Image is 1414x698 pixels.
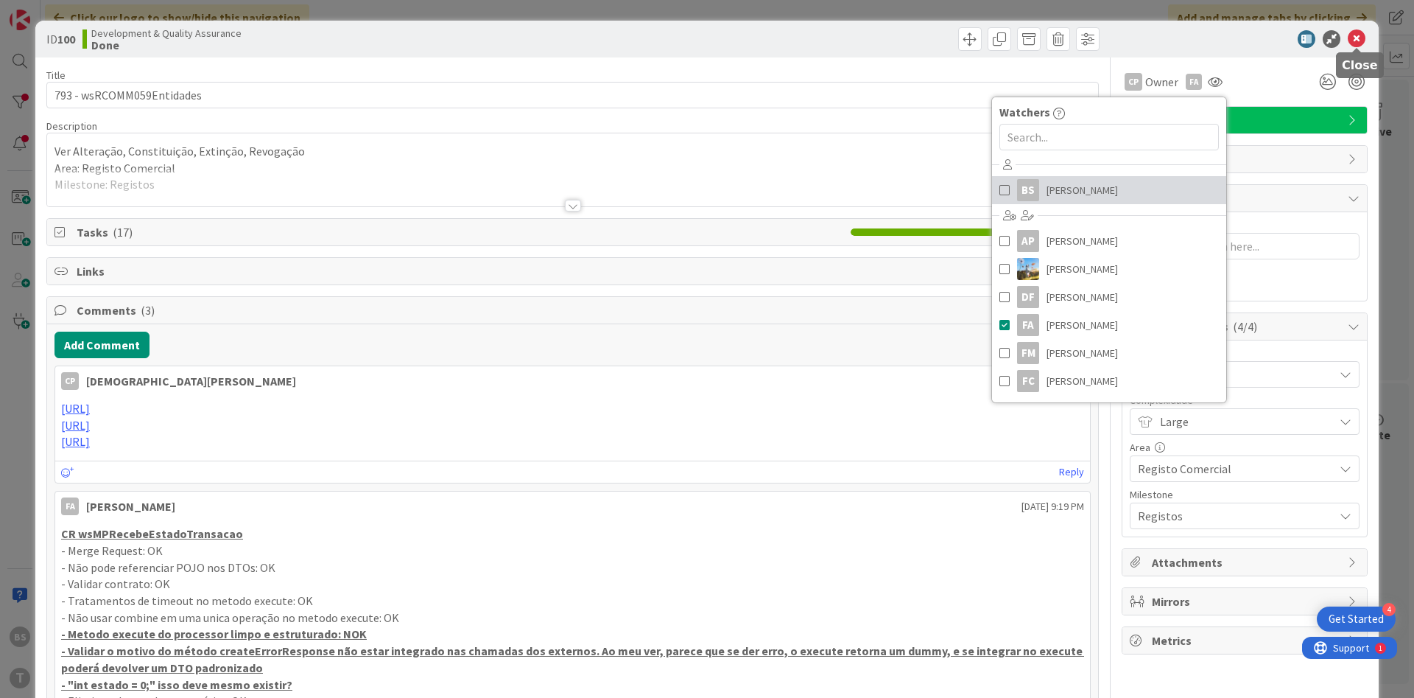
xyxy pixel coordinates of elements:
[1125,73,1142,91] div: CP
[1130,442,1360,453] div: Area
[1017,286,1039,308] div: DF
[77,301,1072,319] span: Comments
[1152,189,1340,207] span: Block
[1017,179,1039,201] div: BS
[141,303,155,318] span: ( 3 )
[1017,342,1039,364] div: FM
[54,143,1091,160] p: Ver Alteração, Constituição, Extinção, Revogação
[999,124,1219,150] input: Search...
[46,30,75,48] span: ID
[61,434,90,449] a: [URL]
[1130,489,1360,500] div: Milestone
[992,395,1226,423] a: GN[PERSON_NAME]
[1329,612,1384,627] div: Get Started
[1059,463,1084,481] a: Reply
[1152,554,1340,571] span: Attachments
[61,526,243,541] u: CR wsMPRecebeEstadoTransacao
[992,176,1226,204] a: BS[PERSON_NAME]
[61,418,90,433] a: [URL]
[61,677,292,692] u: - "int estado = 0;" isso deve mesmo existir?
[992,367,1226,395] a: FC[PERSON_NAME]
[992,339,1226,367] a: FM[PERSON_NAME]
[1047,258,1118,280] span: [PERSON_NAME]
[1152,111,1340,129] span: Serviço
[1152,318,1340,335] span: Custom Fields
[1047,230,1118,252] span: [PERSON_NAME]
[61,643,1085,675] u: - Validar o motivo do método createErrorResponse não estar integrado nas chamadas dos externos. A...
[1130,348,1360,358] div: Priority
[31,2,67,20] span: Support
[61,610,1084,627] p: - Não usar combine em uma unica operação no metodo execute: OK
[1152,593,1340,610] span: Mirrors
[1186,74,1202,90] div: FA
[1233,319,1257,334] span: ( 4/4 )
[1130,395,1360,405] div: Complexidade
[86,372,296,390] div: [DEMOGRAPHIC_DATA][PERSON_NAME]
[46,82,1099,108] input: type card name here...
[992,311,1226,339] a: FA[PERSON_NAME]
[1017,230,1039,252] div: AP
[61,372,79,390] div: CP
[1047,314,1118,336] span: [PERSON_NAME]
[1317,607,1396,632] div: Open Get Started checklist, remaining modules: 4
[46,119,97,133] span: Description
[61,559,1084,576] p: - Não pode referenciar POJO nos DTOs: OK
[86,498,175,515] div: [PERSON_NAME]
[992,255,1226,283] a: DG[PERSON_NAME]
[61,401,90,416] a: [URL]
[1017,258,1039,280] img: DG
[91,27,242,39] span: Development & Quality Assurance
[57,32,75,46] b: 100
[46,69,66,82] label: Title
[54,332,150,358] button: Add Comment
[61,576,1084,593] p: - Validar contrato: OK
[77,223,843,241] span: Tasks
[1047,342,1118,364] span: [PERSON_NAME]
[992,283,1226,311] a: DF[PERSON_NAME]
[1145,73,1178,91] span: Owner
[1160,364,1326,385] span: Critical
[999,103,1050,121] span: Watchers
[1382,603,1396,616] div: 4
[61,627,367,641] u: - Metodo execute do processor limpo e estruturado: NOK
[1152,150,1340,168] span: Dates
[1021,499,1084,514] span: [DATE] 9:19 PM
[91,39,242,51] b: Done
[113,225,133,240] span: ( 17 )
[1138,506,1326,526] span: Registos
[1047,370,1118,392] span: [PERSON_NAME]
[1047,179,1118,201] span: [PERSON_NAME]
[1047,286,1118,308] span: [PERSON_NAME]
[1160,411,1326,432] span: Large
[1017,370,1039,392] div: FC
[61,593,1084,610] p: - Tratamentos de timeout no metodo execute: OK
[1152,632,1340,649] span: Metrics
[54,160,1091,177] p: Area: Registo Comercial
[77,262,1072,280] span: Links
[992,227,1226,255] a: AP[PERSON_NAME]
[1017,314,1039,336] div: FA
[1342,58,1378,72] h5: Close
[61,498,79,515] div: FA
[77,6,80,18] div: 1
[1138,458,1326,479] span: Registo Comercial
[61,542,1084,559] p: - Merge Request: OK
